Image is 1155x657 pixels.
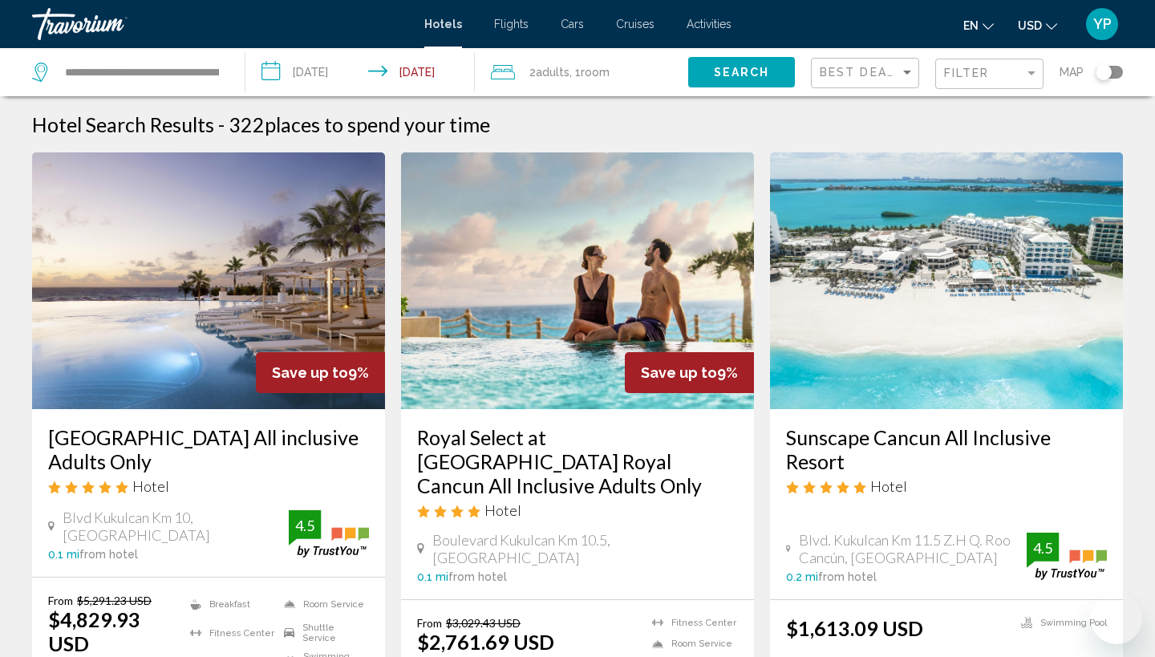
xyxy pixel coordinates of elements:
span: Room [581,66,610,79]
span: Filter [944,67,990,79]
a: Cars [561,18,584,30]
a: Hotels [424,18,462,30]
img: trustyou-badge.svg [289,510,369,558]
button: User Menu [1081,7,1123,41]
a: Royal Select at [GEOGRAPHIC_DATA] Royal Cancun All Inclusive Adults Only [417,425,738,497]
span: Blvd Kukulcan Km 10, [GEOGRAPHIC_DATA] [63,509,289,544]
button: Filter [935,58,1044,91]
span: Boulevard Kukulcan Km 10.5, [GEOGRAPHIC_DATA] [432,531,738,566]
span: from hotel [79,548,138,561]
button: Change currency [1018,14,1057,37]
a: Travorium [32,8,408,40]
span: from hotel [818,570,877,583]
span: Hotel [132,477,169,495]
a: Flights [494,18,529,30]
span: , 1 [569,61,610,83]
div: 9% [625,352,754,393]
li: Swimming Pool [1013,616,1107,630]
li: Fitness Center [182,623,275,643]
span: Best Deals [820,66,904,79]
span: en [963,19,979,32]
span: places to spend your time [265,112,490,136]
span: from hotel [448,570,507,583]
button: Travelers: 2 adults, 0 children [475,48,688,96]
del: $5,291.23 USD [77,594,152,607]
div: 4 star Hotel [417,501,738,519]
a: Activities [687,18,731,30]
span: Map [1060,61,1084,83]
li: Room Service [644,638,738,651]
del: $3,029.43 USD [446,616,521,630]
div: 9% [256,352,385,393]
button: Search [688,57,795,87]
li: Room Service [276,594,369,614]
div: 5 star Hotel [786,477,1107,495]
span: Search [714,67,770,79]
span: 0.1 mi [417,570,448,583]
span: Hotel [484,501,521,519]
span: - [218,112,225,136]
button: Toggle map [1084,65,1123,79]
li: Breakfast [182,594,275,614]
span: Blvd. Kukulcan Km 11.5 Z.H Q. Roo Cancún, [GEOGRAPHIC_DATA] [799,531,1027,566]
span: YP [1093,16,1112,32]
span: From [417,616,442,630]
span: 2 [529,61,569,83]
button: Check-in date: Sep 30, 2025 Check-out date: Oct 7, 2025 [245,48,475,96]
span: Save up to [272,364,348,381]
button: Change language [963,14,994,37]
span: Hotel [870,477,907,495]
a: Cruises [616,18,654,30]
h2: 322 [229,112,490,136]
li: Fitness Center [644,616,738,630]
img: Hotel image [401,152,754,409]
span: 0.1 mi [48,548,79,561]
ins: $1,613.09 USD [786,616,923,640]
span: USD [1018,19,1042,32]
iframe: Botón para iniciar la ventana de mensajería [1091,593,1142,644]
img: Hotel image [32,152,385,409]
ins: $4,829.93 USD [48,607,140,655]
span: Adults [536,66,569,79]
li: Shuttle Service [276,623,369,643]
img: Hotel image [770,152,1123,409]
div: 5 star Hotel [48,477,369,495]
a: Sunscape Cancun All Inclusive Resort [786,425,1107,473]
div: 4.5 [289,516,321,535]
span: From [48,594,73,607]
mat-select: Sort by [820,67,914,80]
h1: Hotel Search Results [32,112,214,136]
img: trustyou-badge.svg [1027,533,1107,580]
ins: $2,761.69 USD [417,630,554,654]
a: [GEOGRAPHIC_DATA] All inclusive Adults Only [48,425,369,473]
span: 0.2 mi [786,570,818,583]
div: 4.5 [1027,538,1059,558]
span: Save up to [641,364,717,381]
